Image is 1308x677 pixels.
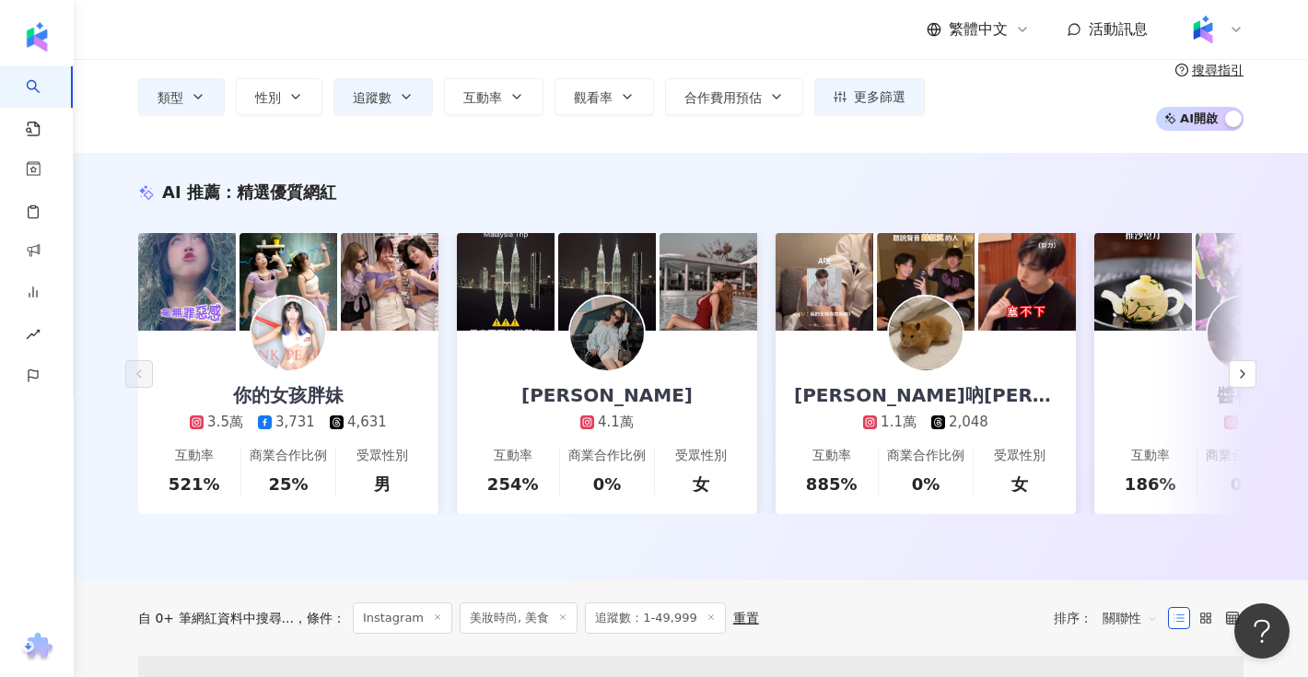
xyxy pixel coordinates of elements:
span: 合作費用預估 [684,90,762,105]
div: 885% [806,473,858,496]
div: 自 0+ 筆網紅資料中搜尋... [138,611,294,625]
img: chrome extension [19,633,55,662]
span: question-circle [1175,64,1188,76]
img: KOL Avatar [570,297,644,370]
div: 商業合作比例 [250,447,327,465]
span: 繁體中文 [949,19,1008,40]
span: 互動率 [463,90,502,105]
div: 4萬 [1242,413,1265,432]
button: 類型 [138,78,225,115]
img: post-image [1094,233,1192,331]
button: 合作費用預估 [665,78,803,115]
span: rise [26,316,41,357]
iframe: Help Scout Beacon - Open [1234,603,1290,659]
div: 互動率 [494,447,532,465]
span: 觀看率 [574,90,613,105]
span: 條件 ： [294,611,345,625]
img: post-image [239,233,337,331]
span: 更多篩選 [854,89,905,104]
div: 商業合作比例 [887,447,964,465]
a: [PERSON_NAME]吶[PERSON_NAME]✨1.1萬2,048互動率885%商業合作比例0%受眾性別女 [776,331,1076,514]
img: post-image [660,233,757,331]
span: 類型 [158,90,183,105]
img: post-image [457,233,555,331]
img: post-image [877,233,975,331]
button: 追蹤數 [333,78,433,115]
div: [PERSON_NAME] [503,382,711,408]
div: 互動率 [812,447,851,465]
div: 受眾性別 [994,447,1045,465]
span: 活動訊息 [1089,20,1148,38]
img: post-image [138,233,236,331]
img: KOL Avatar [251,297,325,370]
div: 0% [1231,473,1259,496]
img: Kolr%20app%20icon%20%281%29.png [1185,12,1220,47]
img: post-image [978,233,1076,331]
img: logo icon [22,22,52,52]
div: 521% [169,473,220,496]
img: post-image [776,233,873,331]
div: 0% [912,473,940,496]
div: 互動率 [175,447,214,465]
img: post-image [1196,233,1293,331]
div: 2,048 [949,413,988,432]
div: 女 [1011,473,1028,496]
button: 性別 [236,78,322,115]
span: 追蹤數：1-49,999 [585,602,725,634]
span: 性別 [255,90,281,105]
div: 受眾性別 [356,447,408,465]
button: 觀看率 [555,78,654,115]
img: KOL Avatar [1208,297,1281,370]
a: [PERSON_NAME]4.1萬互動率254%商業合作比例0%受眾性別女 [457,331,757,514]
div: 1.1萬 [881,413,917,432]
div: 重置 [733,611,759,625]
button: 互動率 [444,78,543,115]
span: 關聯性 [1103,603,1158,633]
span: Instagram [353,602,452,634]
div: 3.5萬 [207,413,243,432]
div: 4,631 [347,413,387,432]
img: KOL Avatar [889,297,963,370]
div: 186% [1125,473,1176,496]
span: 追蹤數 [353,90,391,105]
div: 3,731 [275,413,315,432]
div: 25% [268,473,308,496]
img: post-image [558,233,656,331]
div: 商業合作比例 [1206,447,1283,465]
div: 女 [693,473,709,496]
span: 美妝時尚, 美食 [460,602,578,634]
div: 受眾性別 [675,447,727,465]
span: 精選優質網紅 [237,182,336,202]
div: 4.1萬 [598,413,634,432]
div: AI 推薦 ： [162,181,336,204]
img: post-image [341,233,438,331]
div: 互動率 [1131,447,1170,465]
div: 0% [593,473,622,496]
div: 你的女孩胖妹 [215,382,362,408]
a: search [26,66,63,138]
div: 商業合作比例 [568,447,646,465]
div: [PERSON_NAME]吶[PERSON_NAME]✨ [776,382,1076,408]
div: 男 [374,473,391,496]
div: 醬枴柺 [1198,382,1290,408]
div: 排序： [1054,603,1168,633]
a: 你的女孩胖妹3.5萬3,7314,631互動率521%商業合作比例25%受眾性別男 [138,331,438,514]
div: 254% [487,473,539,496]
div: 搜尋指引 [1192,63,1244,77]
button: 更多篩選 [814,78,925,115]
